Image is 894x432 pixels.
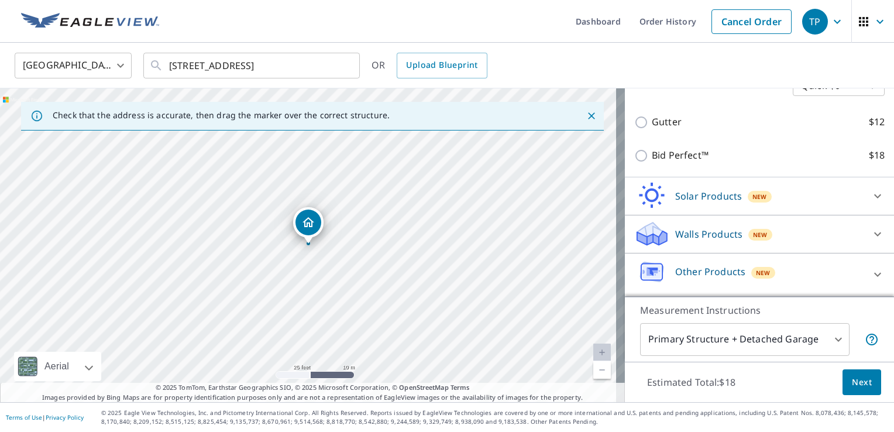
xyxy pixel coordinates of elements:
[675,189,742,203] p: Solar Products
[53,110,390,121] p: Check that the address is accurate, then drag the marker over the correct structure.
[6,414,84,421] p: |
[399,383,448,392] a: OpenStreetMap
[675,227,742,241] p: Walls Products
[753,230,768,239] span: New
[584,108,599,124] button: Close
[802,9,828,35] div: TP
[101,409,888,426] p: © 2025 Eagle View Technologies, Inc. and Pictometry International Corp. All Rights Reserved. Repo...
[406,58,477,73] span: Upload Blueprint
[675,265,745,279] p: Other Products
[169,49,336,82] input: Search by address or latitude-longitude
[15,49,132,82] div: [GEOGRAPHIC_DATA]
[640,303,879,317] p: Measurement Instructions
[869,115,885,129] p: $12
[634,182,885,210] div: Solar ProductsNew
[640,323,850,356] div: Primary Structure + Detached Garage
[869,148,885,163] p: $18
[6,413,42,421] a: Terms of Use
[638,369,745,395] p: Estimated Total: $18
[852,375,872,390] span: Next
[752,192,767,201] span: New
[652,115,682,129] p: Gutter
[634,258,885,292] div: Other ProductsNew
[14,352,101,381] div: Aerial
[397,53,487,78] a: Upload Blueprint
[711,9,792,34] a: Cancel Order
[46,413,84,421] a: Privacy Policy
[865,332,879,347] span: Your report will include the primary structure and a detached garage if one exists.
[593,344,611,361] a: Current Level 20, Zoom In Disabled
[634,220,885,248] div: Walls ProductsNew
[451,383,470,392] a: Terms
[156,383,470,393] span: © 2025 TomTom, Earthstar Geographics SIO, © 2025 Microsoft Corporation, ©
[372,53,487,78] div: OR
[21,13,159,30] img: EV Logo
[41,352,73,381] div: Aerial
[843,369,881,396] button: Next
[593,361,611,379] a: Current Level 20, Zoom Out
[756,268,771,277] span: New
[293,207,324,244] div: Dropped pin, building 1, Residential property, 2045 Club House Rd North Fort Myers, FL 33917
[652,148,709,163] p: Bid Perfect™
